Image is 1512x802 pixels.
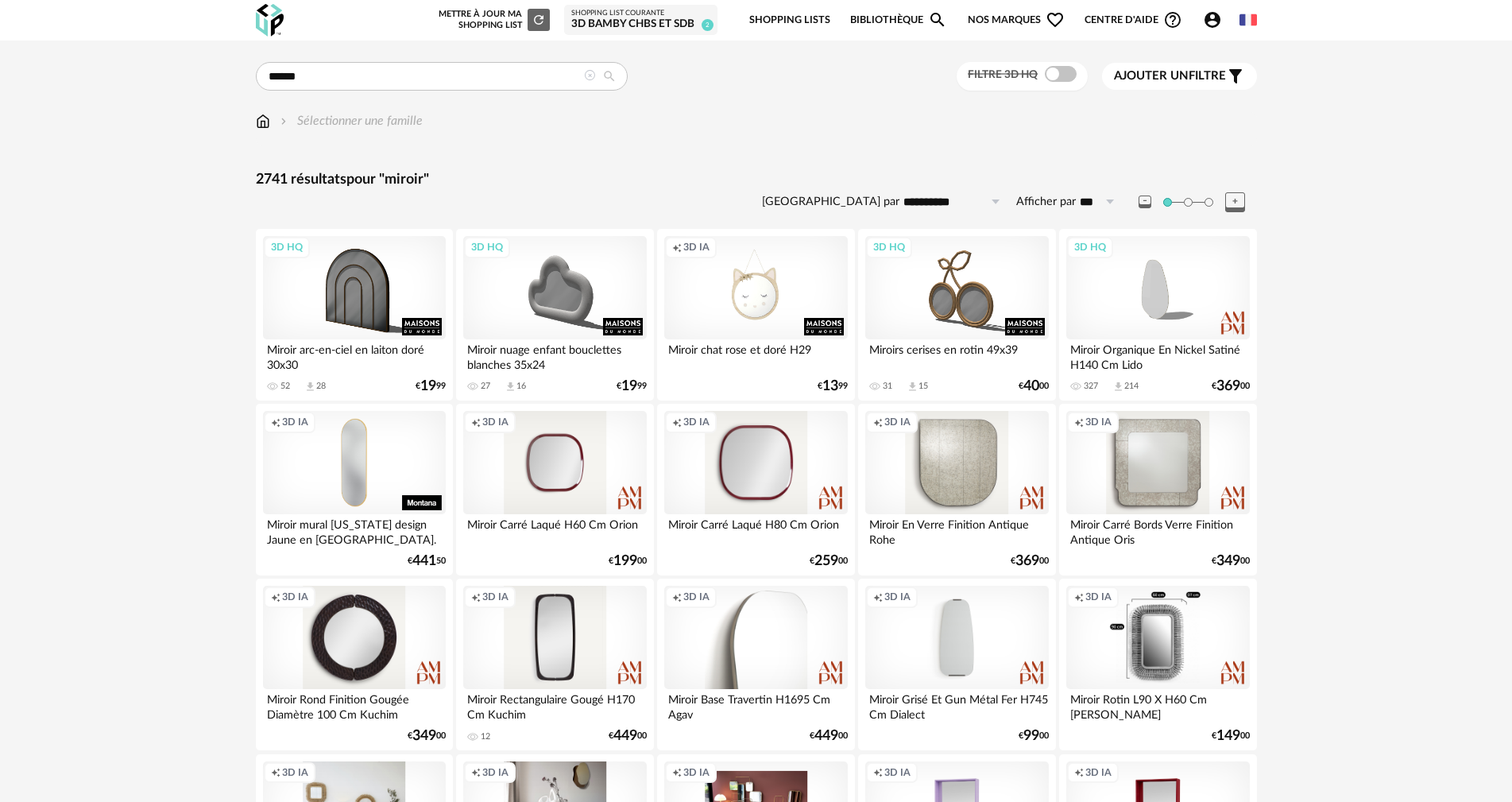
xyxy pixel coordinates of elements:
[1114,70,1189,82] span: Ajouter un
[884,766,911,779] span: 3D IA
[657,579,854,750] a: Creation icon 3D IA Miroir Base Travertin H1695 Cm Agav €44900
[683,416,710,428] span: 3D IA
[481,731,490,742] div: 12
[1226,67,1245,86] span: Filter icon
[408,730,446,742] div: € 00
[683,591,710,603] span: 3D IA
[865,339,1048,371] div: Miroirs cerises en rotin 49x39
[1023,381,1039,392] span: 40
[271,416,280,428] span: Creation icon
[672,766,682,779] span: Creation icon
[1059,404,1256,575] a: Creation icon 3D IA Miroir Carré Bords Verre Finition Antique Oris €34900
[408,556,446,567] div: € 50
[282,416,308,428] span: 3D IA
[277,112,290,130] img: svg+xml;base64,PHN2ZyB3aWR0aD0iMTYiIGhlaWdodD0iMTYiIHZpZXdCb3g9IjAgMCAxNiAxNiIgZmlsbD0ibm9uZSIgeG...
[702,19,713,31] span: 2
[412,556,436,567] span: 441
[420,381,436,392] span: 19
[1102,63,1257,90] button: Ajouter unfiltre Filter icon
[810,730,848,742] div: € 00
[657,404,854,575] a: Creation icon 3D IA Miroir Carré Laqué H80 Cm Orion €25900
[571,9,710,32] a: Shopping List courante 3D BAMBY CHBS ET SDB 2
[672,416,682,428] span: Creation icon
[865,689,1048,721] div: Miroir Grisé Et Gun Métal Fer H745 Cm Dialect
[282,766,308,779] span: 3D IA
[873,591,883,603] span: Creation icon
[516,381,526,392] div: 16
[282,591,308,603] span: 3D IA
[471,416,481,428] span: Creation icon
[471,591,481,603] span: Creation icon
[762,195,899,210] label: [GEOGRAPHIC_DATA] par
[609,556,647,567] div: € 00
[928,10,947,29] span: Magnify icon
[850,2,947,39] a: BibliothèqueMagnify icon
[1019,381,1049,392] div: € 00
[571,9,710,18] div: Shopping List courante
[683,241,710,254] span: 3D IA
[481,381,490,392] div: 27
[1074,766,1084,779] span: Creation icon
[664,339,847,371] div: Miroir chat rose et doré H29
[613,730,637,742] span: 449
[464,237,510,258] div: 3D HQ
[1011,556,1049,567] div: € 00
[968,69,1038,80] span: Filtre 3D HQ
[1163,10,1182,29] span: Help Circle Outline icon
[814,556,838,567] span: 259
[463,339,646,371] div: Miroir nuage enfant bouclettes blanches 35x24
[1074,416,1084,428] span: Creation icon
[256,171,1257,189] div: 2741 résultats
[1023,730,1039,742] span: 99
[822,381,838,392] span: 13
[1084,381,1098,392] div: 327
[256,579,453,750] a: Creation icon 3D IA Miroir Rond Finition Gougée Diamètre 100 Cm Kuchim €34900
[304,381,316,393] span: Download icon
[1067,237,1113,258] div: 3D HQ
[609,730,647,742] div: € 00
[271,591,280,603] span: Creation icon
[810,556,848,567] div: € 00
[280,381,290,392] div: 52
[814,730,838,742] span: 449
[664,514,847,546] div: Miroir Carré Laqué H80 Cm Orion
[263,514,446,546] div: Miroir mural [US_STATE] design Jaune en [GEOGRAPHIC_DATA].
[256,229,453,401] a: 3D HQ Miroir arc-en-ciel en laiton doré 30x30 52 Download icon 28 €1999
[271,766,280,779] span: Creation icon
[532,15,546,24] span: Refresh icon
[471,766,481,779] span: Creation icon
[866,237,912,258] div: 3D HQ
[1112,381,1124,393] span: Download icon
[858,404,1055,575] a: Creation icon 3D IA Miroir En Verre Finition Antique Rohe €36900
[1085,766,1112,779] span: 3D IA
[884,416,911,428] span: 3D IA
[858,229,1055,401] a: 3D HQ Miroirs cerises en rotin 49x39 31 Download icon 15 €4000
[1216,730,1240,742] span: 149
[482,416,509,428] span: 3D IA
[1059,579,1256,750] a: Creation icon 3D IA Miroir Rotin L90 X H60 Cm [PERSON_NAME] €14900
[1059,229,1256,401] a: 3D HQ Miroir Organique En Nickel Satiné H140 Cm Lido 327 Download icon 214 €36900
[463,689,646,721] div: Miroir Rectangulaire Gougé H170 Cm Kuchim
[1016,195,1076,210] label: Afficher par
[435,9,550,31] div: Mettre à jour ma Shopping List
[858,579,1055,750] a: Creation icon 3D IA Miroir Grisé Et Gun Métal Fer H745 Cm Dialect €9900
[873,766,883,779] span: Creation icon
[1124,381,1139,392] div: 214
[482,591,509,603] span: 3D IA
[456,404,653,575] a: Creation icon 3D IA Miroir Carré Laqué H60 Cm Orion €19900
[1203,10,1222,29] span: Account Circle icon
[412,730,436,742] span: 349
[1046,10,1065,29] span: Heart Outline icon
[346,172,429,187] span: pour "miroir"
[1066,339,1249,371] div: Miroir Organique En Nickel Satiné H140 Cm Lido
[456,579,653,750] a: Creation icon 3D IA Miroir Rectangulaire Gougé H170 Cm Kuchim 12 €44900
[883,381,892,392] div: 31
[672,241,682,254] span: Creation icon
[1019,730,1049,742] div: € 00
[1074,591,1084,603] span: Creation icon
[1212,381,1250,392] div: € 00
[505,381,516,393] span: Download icon
[256,112,270,130] img: svg+xml;base64,PHN2ZyB3aWR0aD0iMTYiIGhlaWdodD0iMTciIHZpZXdCb3g9IjAgMCAxNiAxNyIgZmlsbD0ibm9uZSIgeG...
[263,689,446,721] div: Miroir Rond Finition Gougée Diamètre 100 Cm Kuchim
[482,766,509,779] span: 3D IA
